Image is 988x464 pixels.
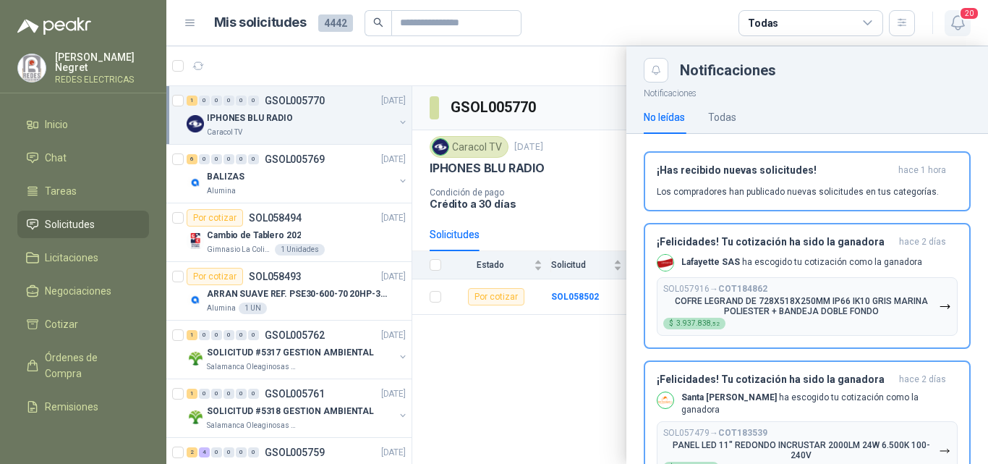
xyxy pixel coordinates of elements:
span: search [373,17,383,28]
a: Tareas [17,177,149,205]
img: Company Logo [18,54,46,82]
span: Chat [45,150,67,166]
p: SOL057479 → [663,428,767,439]
a: Negociaciones [17,277,149,305]
span: Cotizar [45,316,78,332]
div: Todas [708,109,736,125]
b: Lafayette SAS [681,257,740,267]
button: ¡Felicidades! Tu cotización ha sido la ganadorahace 2 días Company LogoLafayette SAS ha escogido ... [644,223,971,349]
h3: ¡Has recibido nuevas solicitudes! [657,164,893,177]
p: ha escogido tu cotización como la ganadora [681,256,922,269]
button: 20 [945,10,971,36]
img: Company Logo [657,392,673,408]
button: SOL057916→COT184862COFRE LEGRAND DE 728X518X250MM IP66 IK10 GRIS MARINA POLIESTER + BANDEJA DOBLE... [657,277,958,336]
span: Tareas [45,183,77,199]
a: Licitaciones [17,244,149,271]
img: Logo peakr [17,17,91,35]
a: Solicitudes [17,211,149,238]
span: 4442 [318,14,353,32]
b: COT183539 [718,428,767,438]
h1: Mis solicitudes [214,12,307,33]
p: SOL057916 → [663,284,767,295]
span: Negociaciones [45,283,111,299]
span: Inicio [45,117,68,132]
h3: ¡Felicidades! Tu cotización ha sido la ganadora [657,374,893,386]
span: Remisiones [45,399,98,415]
span: hace 1 hora [898,164,946,177]
a: Inicio [17,111,149,138]
div: $ [663,318,725,329]
span: Solicitudes [45,216,95,232]
p: Notificaciones [626,83,988,101]
span: Licitaciones [45,250,98,266]
img: Company Logo [657,255,673,271]
span: hace 2 días [899,236,946,248]
h3: ¡Felicidades! Tu cotización ha sido la ganadora [657,236,893,248]
a: Órdenes de Compra [17,344,149,387]
button: Close [644,58,668,83]
div: No leídas [644,109,685,125]
div: Todas [748,15,778,31]
b: Santa [PERSON_NAME] [681,392,777,402]
a: Cotizar [17,311,149,338]
span: hace 2 días [899,374,946,386]
span: ,52 [711,321,720,327]
p: [PERSON_NAME] Negret [55,52,149,72]
div: Notificaciones [680,63,971,77]
a: Remisiones [17,393,149,421]
p: COFRE LEGRAND DE 728X518X250MM IP66 IK10 GRIS MARINA POLIESTER + BANDEJA DOBLE FONDO [663,296,939,316]
span: Órdenes de Compra [45,350,135,381]
a: Chat [17,144,149,172]
a: Configuración [17,426,149,454]
button: ¡Has recibido nuevas solicitudes!hace 1 hora Los compradores han publicado nuevas solicitudes en ... [644,151,971,211]
p: Los compradores han publicado nuevas solicitudes en tus categorías. [657,185,939,198]
span: 20 [959,7,979,20]
p: ha escogido tu cotización como la ganadora [681,392,958,416]
p: REDES ELECTRICAS [55,75,149,84]
p: PANEL LED 11" REDONDO INCRUSTAR 2000LM 24W 6.500K 100-240V [663,440,939,460]
span: 3.937.838 [676,320,720,327]
b: COT184862 [718,284,767,294]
